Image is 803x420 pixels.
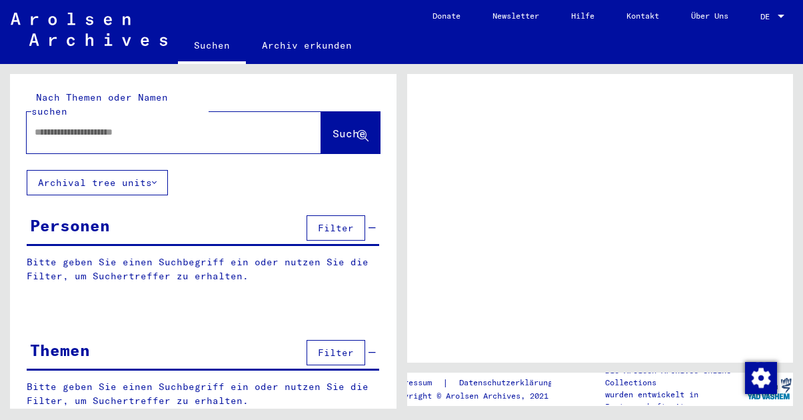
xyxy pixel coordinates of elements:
span: Filter [318,222,354,234]
p: Bitte geben Sie einen Suchbegriff ein oder nutzen Sie die Filter, um Suchertreffer zu erhalten. [27,255,379,283]
mat-label: Nach Themen oder Namen suchen [31,91,168,117]
span: DE [760,12,775,21]
button: Archival tree units [27,170,168,195]
a: Archiv erkunden [246,29,368,61]
a: Datenschutzerklärung [448,376,568,390]
span: Filter [318,347,354,359]
p: Copyright © Arolsen Archives, 2021 [390,390,568,402]
div: | [390,376,568,390]
button: Filter [307,215,365,241]
img: Arolsen_neg.svg [11,13,167,46]
a: Suchen [178,29,246,64]
div: Personen [30,213,110,237]
img: Zustimmung ändern [745,362,777,394]
p: wurden entwickelt in Partnerschaft mit [605,389,744,413]
span: Suche [333,127,366,140]
button: Filter [307,340,365,365]
div: Themen [30,338,90,362]
p: Die Arolsen Archives Online-Collections [605,365,744,389]
a: Impressum [390,376,442,390]
button: Suche [321,112,380,153]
